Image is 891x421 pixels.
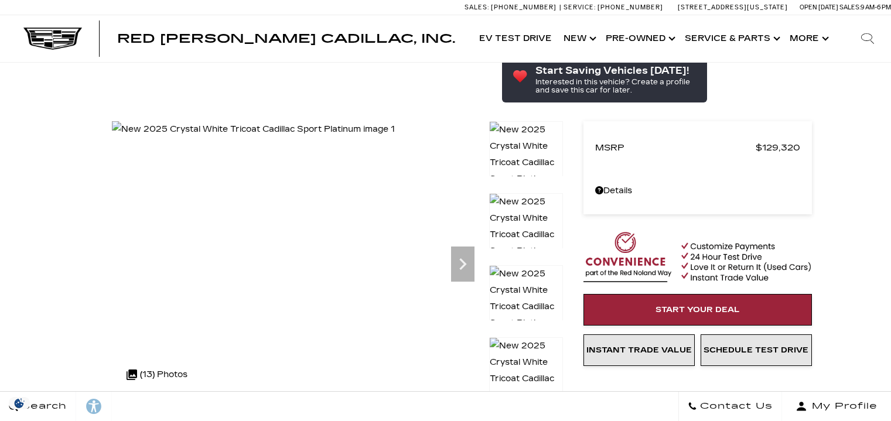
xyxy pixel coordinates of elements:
[112,121,395,138] img: New 2025 Crystal White Tricoat Cadillac Sport Platinum image 1
[679,15,784,62] a: Service & Parts
[451,247,474,282] div: Next
[704,345,808,355] span: Schedule Test Drive
[583,294,812,326] a: Start Your Deal
[117,33,455,45] a: Red [PERSON_NAME] Cadillac, Inc.
[678,4,788,11] a: [STREET_ADDRESS][US_STATE]
[807,398,878,415] span: My Profile
[583,334,695,366] a: Instant Trade Value
[586,345,692,355] span: Instant Trade Value
[558,15,600,62] a: New
[697,398,773,415] span: Contact Us
[489,193,563,276] img: New 2025 Crystal White Tricoat Cadillac Sport Platinum image 2
[678,392,782,421] a: Contact Us
[756,139,800,156] span: $129,320
[600,15,679,62] a: Pre-Owned
[564,4,596,11] span: Service:
[839,4,861,11] span: Sales:
[489,121,563,204] img: New 2025 Crystal White Tricoat Cadillac Sport Platinum image 1
[784,15,832,62] button: More
[491,4,557,11] span: [PHONE_NUMBER]
[656,305,740,314] span: Start Your Deal
[6,397,33,409] img: Opt-Out Icon
[782,392,891,421] button: Open user profile menu
[595,139,756,156] span: MSRP
[121,361,193,389] div: (13) Photos
[465,4,559,11] a: Sales: [PHONE_NUMBER]
[595,139,800,156] a: MSRP $129,320
[117,32,455,46] span: Red [PERSON_NAME] Cadillac, Inc.
[701,334,812,366] a: Schedule Test Drive
[23,28,82,50] img: Cadillac Dark Logo with Cadillac White Text
[489,265,563,348] img: New 2025 Crystal White Tricoat Cadillac Sport Platinum image 3
[18,398,67,415] span: Search
[559,4,666,11] a: Service: [PHONE_NUMBER]
[473,15,558,62] a: EV Test Drive
[6,397,33,409] section: Click to Open Cookie Consent Modal
[598,4,663,11] span: [PHONE_NUMBER]
[800,4,838,11] span: Open [DATE]
[595,183,800,199] a: Details
[465,4,489,11] span: Sales:
[489,337,563,420] img: New 2025 Crystal White Tricoat Cadillac Sport Platinum image 4
[861,4,891,11] span: 9 AM-6 PM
